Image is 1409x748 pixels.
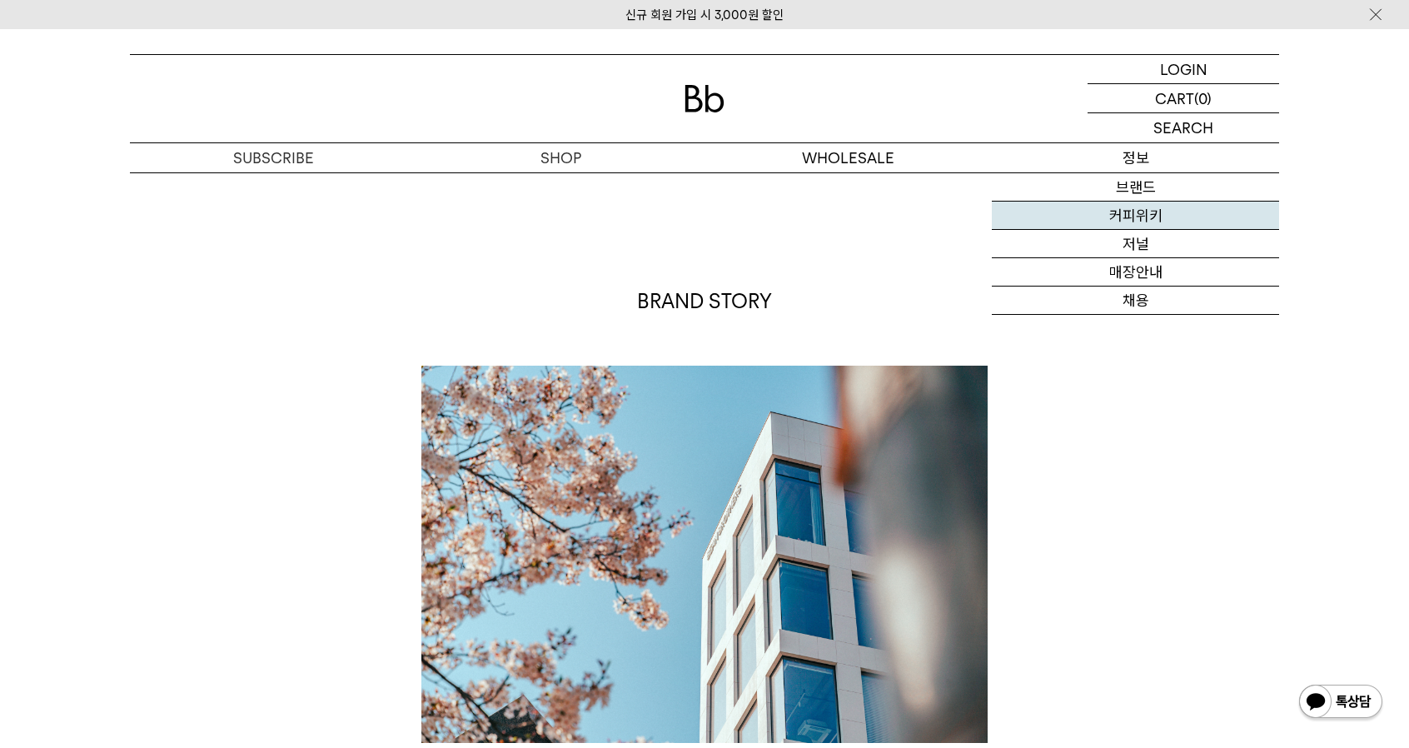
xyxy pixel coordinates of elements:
[992,202,1279,230] a: 커피위키
[704,143,992,172] p: WHOLESALE
[421,287,988,316] p: BRAND STORY
[992,173,1279,202] a: 브랜드
[1160,55,1207,83] p: LOGIN
[992,230,1279,258] a: 저널
[1088,84,1279,113] a: CART (0)
[1153,113,1213,142] p: SEARCH
[992,258,1279,287] a: 매장안내
[1155,84,1194,112] p: CART
[685,85,724,112] img: 로고
[992,143,1279,172] p: 정보
[1088,55,1279,84] a: LOGIN
[625,7,784,22] a: 신규 회원 가입 시 3,000원 할인
[992,287,1279,315] a: 채용
[1194,84,1212,112] p: (0)
[417,143,704,172] a: SHOP
[130,143,417,172] a: SUBSCRIBE
[1297,683,1384,723] img: 카카오톡 채널 1:1 채팅 버튼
